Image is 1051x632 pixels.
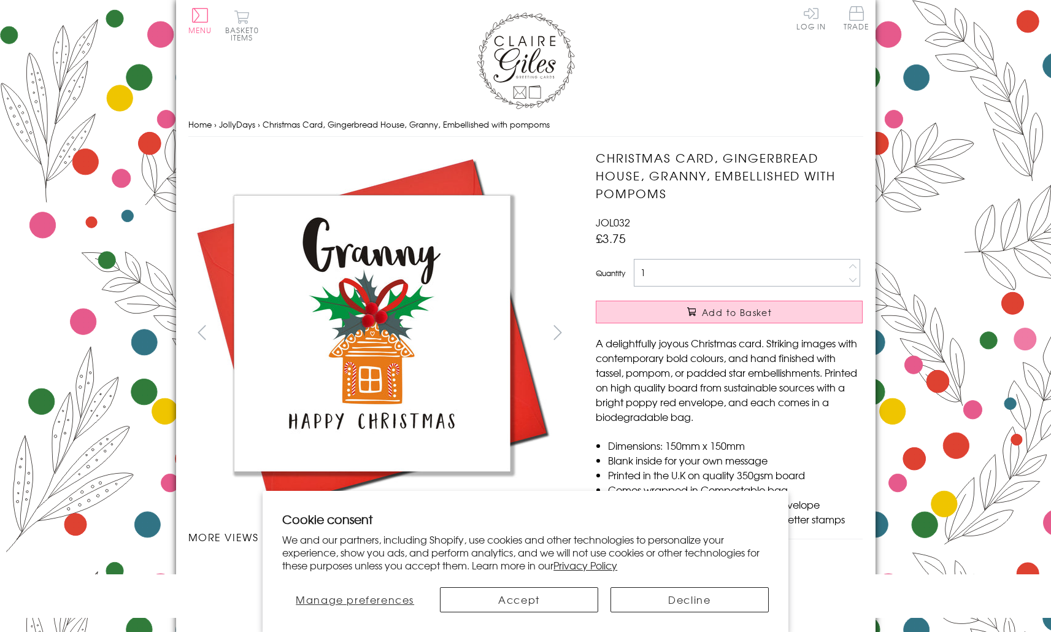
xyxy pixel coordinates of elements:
[571,149,939,517] img: Christmas Card, Gingerbread House, Granny, Embellished with pompoms
[477,12,575,109] img: Claire Giles Greetings Cards
[844,6,869,33] a: Trade
[188,149,556,517] img: Christmas Card, Gingerbread House, Granny, Embellished with pompoms
[608,482,863,497] li: Comes wrapped in Compostable bag
[608,453,863,468] li: Blank inside for your own message
[702,306,772,318] span: Add to Basket
[596,336,863,424] p: A delightfully joyous Christmas card. Striking images with contemporary bold colours, and hand fi...
[188,557,572,584] ul: Carousel Pagination
[596,215,630,229] span: JOL032
[188,118,212,130] a: Home
[596,149,863,202] h1: Christmas Card, Gingerbread House, Granny, Embellished with pompoms
[282,587,428,612] button: Manage preferences
[188,530,572,544] h3: More views
[214,118,217,130] span: ›
[596,229,626,247] span: £3.75
[610,587,769,612] button: Decline
[608,438,863,453] li: Dimensions: 150mm x 150mm
[796,6,826,30] a: Log In
[188,318,216,346] button: prev
[553,558,617,572] a: Privacy Policy
[282,533,769,571] p: We and our partners, including Shopify, use cookies and other technologies to personalize your ex...
[596,301,863,323] button: Add to Basket
[258,118,260,130] span: ›
[608,468,863,482] li: Printed in the U.K on quality 350gsm board
[225,10,259,41] button: Basket0 items
[544,318,571,346] button: next
[440,587,598,612] button: Accept
[188,8,212,34] button: Menu
[188,25,212,36] span: Menu
[844,6,869,30] span: Trade
[282,511,769,528] h2: Cookie consent
[263,118,550,130] span: Christmas Card, Gingerbread House, Granny, Embellished with pompoms
[596,268,625,279] label: Quantity
[231,25,259,43] span: 0 items
[296,592,414,607] span: Manage preferences
[188,557,284,584] li: Carousel Page 1 (Current Slide)
[188,112,863,137] nav: breadcrumbs
[219,118,255,130] a: JollyDays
